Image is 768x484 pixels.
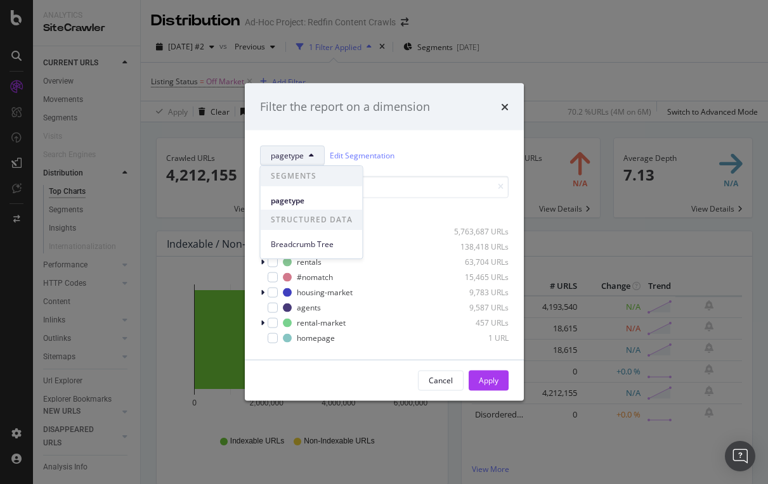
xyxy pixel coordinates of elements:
span: Breadcrumb Tree [271,239,353,250]
input: Search [260,175,509,198]
div: housing-market [297,287,353,298]
div: 63,704 URLs [446,257,509,267]
div: rental-market [297,317,346,328]
div: 457 URLs [446,317,509,328]
span: STRUCTURED DATA [261,210,363,230]
div: modal [245,84,524,401]
div: Select all data available [260,208,509,219]
div: times [501,99,509,115]
span: pagetype [271,195,353,207]
span: SEGMENTS [261,166,363,186]
div: #nomatch [297,272,333,283]
div: rentals [297,257,322,267]
div: Filter the report on a dimension [260,99,430,115]
div: homepage [297,333,335,343]
button: Apply [469,370,509,390]
button: Cancel [418,370,464,390]
div: 15,465 URLs [446,272,509,283]
div: 9,587 URLs [446,302,509,313]
div: Apply [479,375,498,386]
button: pagetype [260,145,325,165]
div: 9,783 URLs [446,287,509,298]
div: 1 URL [446,333,509,343]
div: agents [297,302,321,313]
span: pagetype [271,150,304,161]
div: 5,763,687 URLs [446,226,509,237]
div: Open Intercom Messenger [725,441,755,471]
div: 138,418 URLs [446,241,509,252]
a: Edit Segmentation [330,149,394,162]
div: Cancel [429,375,453,386]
